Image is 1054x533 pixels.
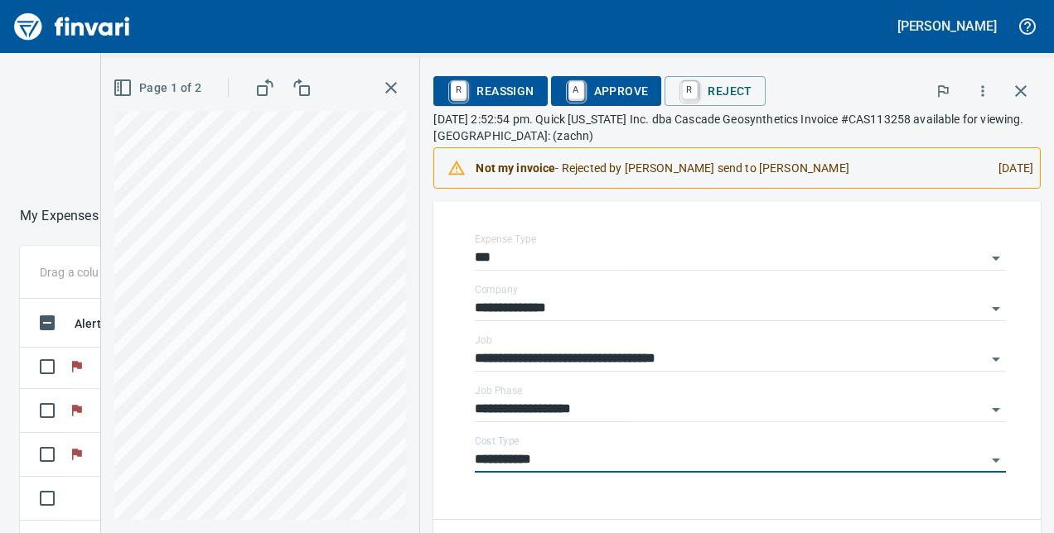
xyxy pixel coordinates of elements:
button: Open [984,247,1008,270]
img: Finvari [10,7,134,46]
button: Open [984,297,1008,320]
span: Flagged [68,405,85,415]
button: AApprove [551,76,662,106]
button: Page 1 of 2 [109,73,208,103]
span: Approve [564,77,649,105]
p: Drag a column heading here to group the table [40,264,283,281]
button: Open [984,398,1008,421]
label: Job [475,335,492,345]
label: Job Phase [475,386,522,396]
p: My Expenses [20,206,99,226]
span: Reassign [447,77,534,105]
button: [PERSON_NAME] [893,13,1001,39]
button: Flag [925,73,961,109]
button: Open [984,449,1008,472]
span: Close invoice [1001,71,1041,111]
label: Expense Type [475,234,536,244]
button: Open [984,348,1008,371]
span: Page 1 of 2 [116,78,201,98]
button: More [965,73,1001,109]
strong: Not my invoice [476,161,555,175]
div: - Rejected by [PERSON_NAME] send to [PERSON_NAME] [476,153,985,183]
span: Alert [75,314,101,334]
a: R [682,81,698,99]
h5: [PERSON_NAME] [897,17,997,35]
span: Flagged [68,449,85,459]
a: A [568,81,584,99]
label: Cost Type [475,436,520,446]
span: Flagged [68,361,85,372]
label: Company [475,285,518,295]
button: RReject [665,76,765,106]
span: Reject [678,77,752,105]
span: Alert [75,314,123,334]
nav: breadcrumb [20,206,99,226]
div: [DATE] [985,153,1033,183]
button: RReassign [433,76,547,106]
p: [DATE] 2:52:54 pm. Quick [US_STATE] Inc. dba Cascade Geosynthetics Invoice #CAS113258 available f... [433,111,1041,144]
a: R [451,81,467,99]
